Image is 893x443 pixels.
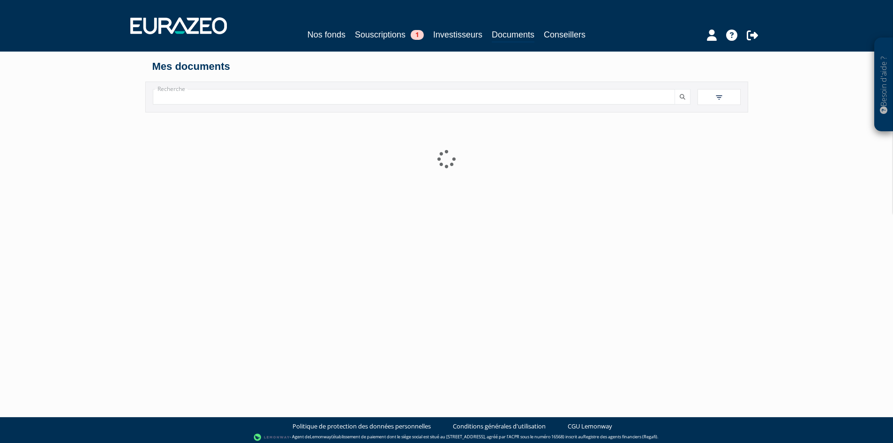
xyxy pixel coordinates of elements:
a: Documents [492,28,534,43]
a: Investisseurs [433,28,482,41]
img: 1732889491-logotype_eurazeo_blanc_rvb.png [130,17,227,34]
a: Politique de protection des données personnelles [293,422,431,431]
a: Nos fonds [308,28,345,41]
a: CGU Lemonway [568,422,612,431]
a: Conditions générales d'utilisation [453,422,546,431]
div: - Agent de (établissement de paiement dont le siège social est situé au [STREET_ADDRESS], agréé p... [9,433,884,442]
img: logo-lemonway.png [254,433,290,442]
img: filter.svg [715,93,723,102]
a: Lemonway [310,434,331,440]
span: 1 [411,30,424,40]
h4: Mes documents [152,61,741,72]
a: Conseillers [544,28,585,41]
p: Besoin d'aide ? [878,43,889,127]
a: Registre des agents financiers (Regafi) [583,434,657,440]
input: Recherche [153,89,675,105]
a: Souscriptions1 [355,28,424,41]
